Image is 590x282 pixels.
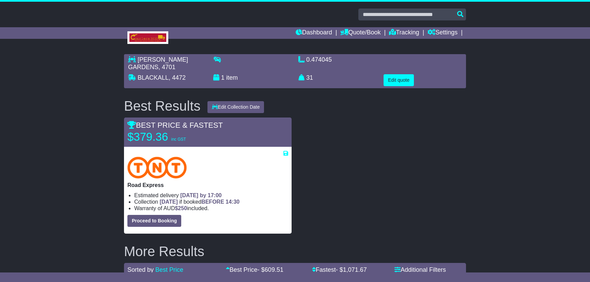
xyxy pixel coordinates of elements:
[207,101,264,113] button: Edit Collection Date
[340,27,381,39] a: Quote/Book
[221,74,224,81] span: 1
[343,266,367,273] span: 1,071.67
[138,74,169,81] span: BLACKALL
[128,56,188,70] span: [PERSON_NAME] GARDENS
[312,266,367,273] a: Fastest- $1,071.67
[127,157,187,178] img: TNT Domestic: Road Express
[155,266,183,273] a: Best Price
[394,266,446,273] a: Additional Filters
[169,74,186,81] span: , 4472
[226,266,283,273] a: Best Price- $609.51
[175,205,187,211] span: $
[160,199,178,205] span: [DATE]
[226,74,238,81] span: item
[171,137,186,142] span: inc GST
[127,182,288,188] p: Road Express
[178,205,187,211] span: 250
[265,266,283,273] span: 609.51
[127,121,223,129] span: BEST PRICE & FASTEST
[389,27,419,39] a: Tracking
[160,199,239,205] span: if booked
[127,266,154,273] span: Sorted by
[124,244,466,259] h2: More Results
[384,74,414,86] button: Edit quote
[258,266,283,273] span: - $
[121,98,204,113] div: Best Results
[306,74,313,81] span: 31
[180,192,222,198] span: [DATE] by 17:00
[428,27,457,39] a: Settings
[306,56,332,63] span: 0.474045
[127,130,213,144] p: $379.36
[134,199,288,205] li: Collection
[296,27,332,39] a: Dashboard
[201,199,224,205] span: BEFORE
[158,64,175,70] span: , 4701
[127,215,181,227] button: Proceed to Booking
[134,205,288,211] li: Warranty of AUD included.
[134,192,288,199] li: Estimated delivery
[226,199,239,205] span: 14:30
[336,266,367,273] span: - $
